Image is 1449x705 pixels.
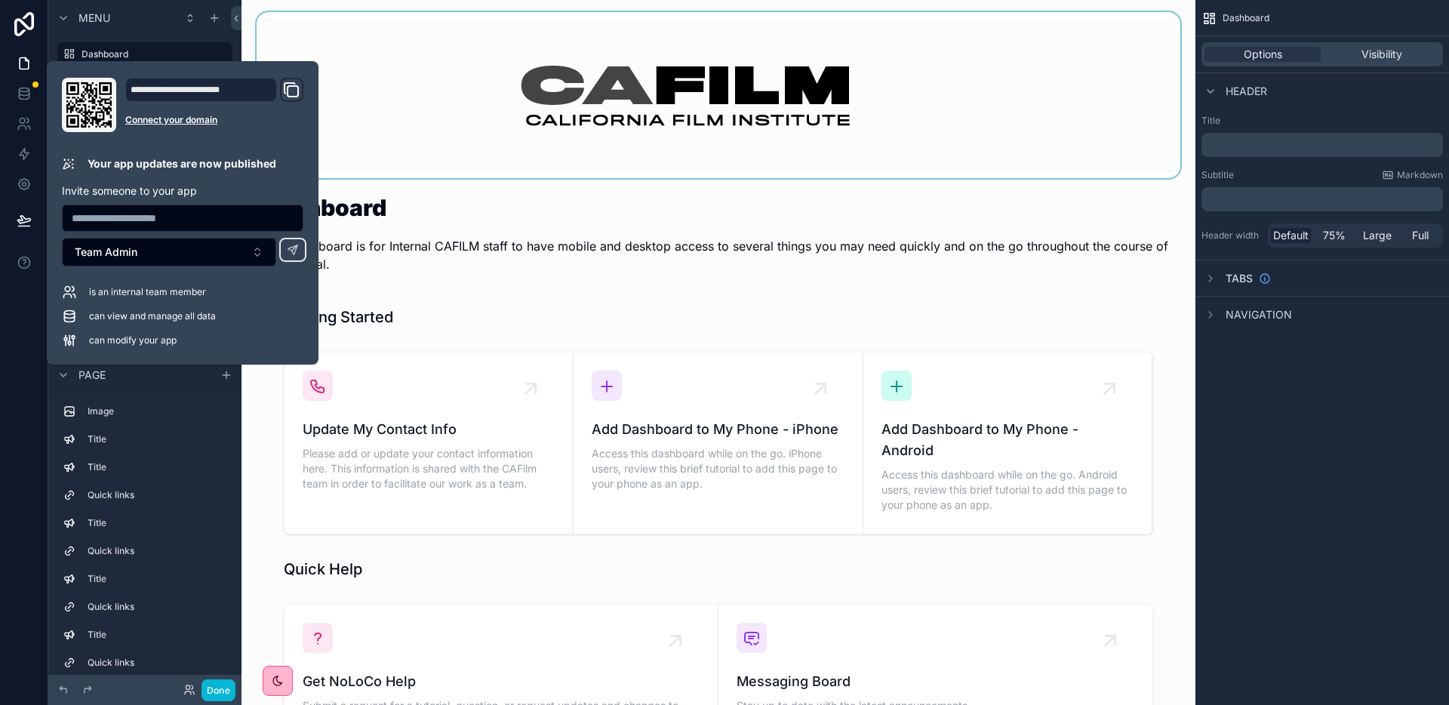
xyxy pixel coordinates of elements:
[202,679,235,701] button: Done
[1323,228,1346,243] span: 75%
[82,48,223,60] label: Dashboard
[125,114,303,126] a: Connect your domain
[62,183,303,199] p: Invite someone to your app
[1412,228,1429,243] span: Full
[1273,228,1309,243] span: Default
[1223,12,1269,24] span: Dashboard
[88,657,226,669] label: Quick links
[88,517,226,529] label: Title
[88,156,276,171] p: Your app updates are now published
[88,405,226,417] label: Image
[89,310,216,322] span: can view and manage all data
[88,629,226,641] label: Title
[1226,307,1292,322] span: Navigation
[1397,169,1443,181] span: Markdown
[75,245,137,260] span: Team Admin
[1361,47,1402,62] span: Visibility
[89,334,177,346] span: can modify your app
[1226,271,1253,286] span: Tabs
[1201,229,1262,242] label: Header width
[1201,169,1234,181] label: Subtitle
[88,489,226,501] label: Quick links
[1201,115,1443,127] label: Title
[125,78,303,132] div: Domain and Custom Link
[1226,84,1267,99] span: Header
[1363,228,1392,243] span: Large
[57,42,232,66] a: Dashboard
[78,11,110,26] span: Menu
[78,368,106,383] span: Page
[1382,169,1443,181] a: Markdown
[88,573,226,585] label: Title
[1201,133,1443,157] div: scrollable content
[88,601,226,613] label: Quick links
[1201,187,1443,211] div: scrollable content
[88,545,226,557] label: Quick links
[1244,47,1282,62] span: Options
[89,286,206,298] span: is an internal team member
[88,461,226,473] label: Title
[62,238,276,266] button: Select Button
[88,433,226,445] label: Title
[48,393,241,675] div: scrollable content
